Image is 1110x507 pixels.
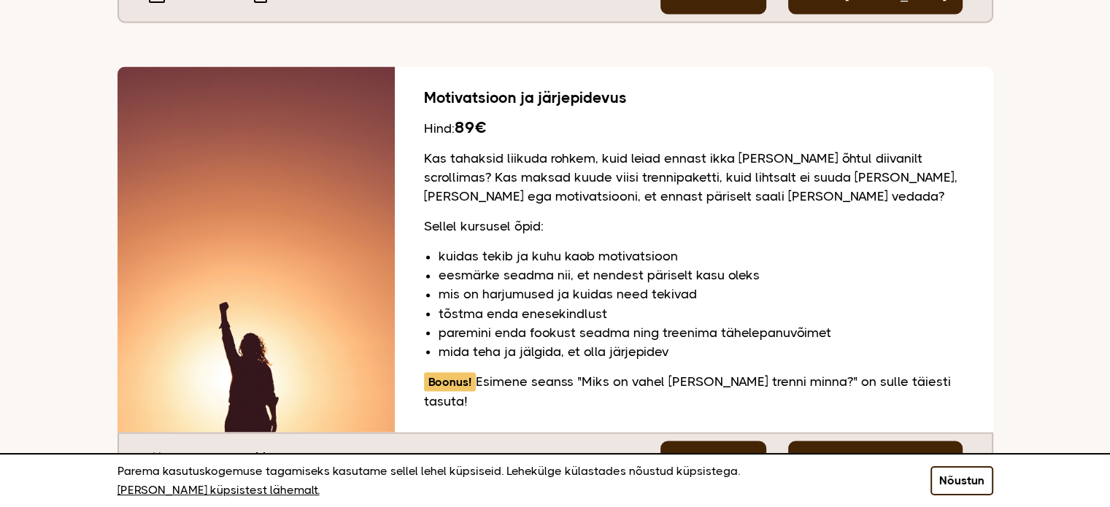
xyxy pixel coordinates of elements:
[117,66,395,432] img: Viis tikku, üks põlenud
[148,449,230,468] div: 6 seanssi
[788,441,963,477] a: Vaata [PERSON_NAME]
[455,118,486,136] b: 89€
[439,247,964,266] li: kuidas tekib ja kuhu kaob motivatsioon
[252,450,269,468] i: calendar_month
[252,449,383,468] div: Kestab 5 nädalat
[424,118,964,138] div: Hind:
[439,322,964,341] li: paremini enda fookust seadma ning treenima tähelepanuvõimet
[117,481,320,500] a: [PERSON_NAME] küpsistest lähemalt.
[148,450,166,468] i: live_tv
[439,303,964,322] li: tõstma enda enesekindlust
[117,462,894,500] p: Parema kasutuskogemuse tagamiseks kasutame sellel lehel küpsiseid. Lehekülge külastades nõustud k...
[424,88,964,107] h2: Motivatsioon ja järjepidevus
[439,266,964,285] li: eesmärke seadma nii, et nendest päriselt kasu oleks
[439,285,964,303] li: mis on harjumused ja kuidas need tekivad
[424,149,964,206] p: Kas tahaksid liikuda rohkem, kuid leiad ennast ikka [PERSON_NAME] õhtul diivanilt scrollimas? Kas...
[930,466,993,495] button: Nõustun
[660,441,766,477] a: Osta kursus
[424,217,964,236] p: Sellel kursusel õpid:
[424,371,964,410] p: Esimene seanss "Miks on vahel [PERSON_NAME] trenni minna?" on sulle täiesti tasuta!
[439,341,964,360] li: mida teha ja jälgida, et olla järjepidev
[424,372,476,391] span: Boonus!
